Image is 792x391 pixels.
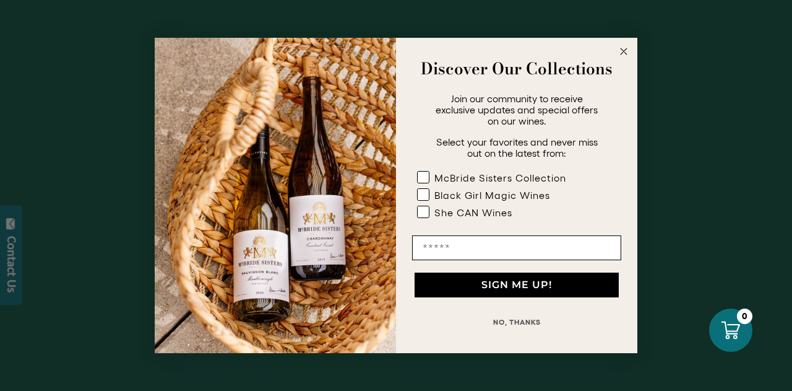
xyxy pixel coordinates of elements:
button: NO, THANKS [412,310,621,335]
button: Close dialog [616,44,631,59]
input: Email [412,235,621,260]
div: She CAN Wines [434,207,512,218]
span: Join our community to receive exclusive updates and special offers on our wines. [436,93,598,126]
img: 42653730-7e35-4af7-a99d-12bf478283cf.jpeg [155,38,396,353]
div: McBride Sisters Collection [434,172,566,183]
span: Select your favorites and never miss out on the latest from: [436,136,598,159]
strong: Discover Our Collections [421,56,613,81]
div: 0 [737,309,752,324]
div: Black Girl Magic Wines [434,190,550,201]
button: SIGN ME UP! [415,273,619,297]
